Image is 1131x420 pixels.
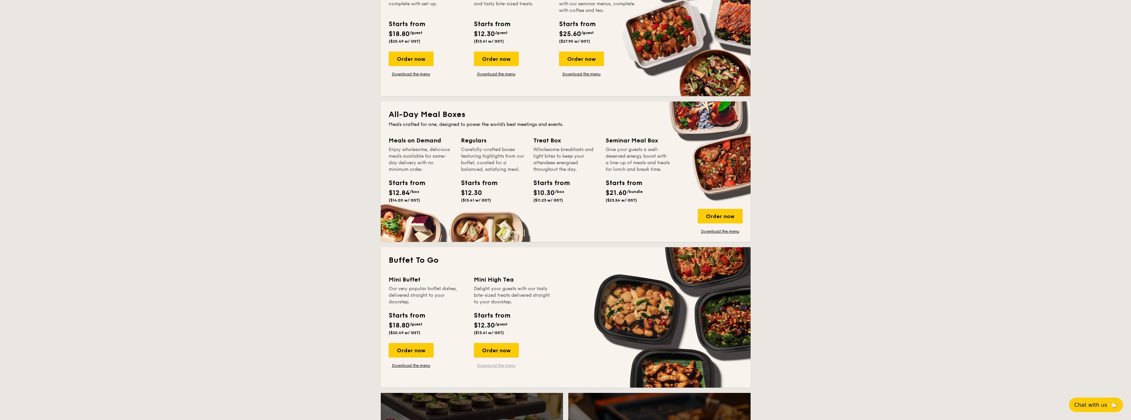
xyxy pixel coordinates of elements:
[698,209,743,223] div: Order now
[581,30,594,35] span: /guest
[559,39,590,44] span: ($27.90 w/ GST)
[533,146,598,173] div: Wholesome breakfasts and light bites to keep your attendees energised throughout the day.
[474,52,519,66] div: Order now
[606,178,635,188] div: Starts from
[559,19,595,29] div: Starts from
[555,189,564,194] span: /box
[410,189,419,194] span: /box
[559,30,581,38] span: $25.60
[606,146,670,173] div: Give your guests a well-deserved energy boost with a line-up of meals and treats for lunch and br...
[389,322,410,329] span: $18.80
[474,330,504,335] span: ($13.41 w/ GST)
[627,189,643,194] span: /bundle
[1110,401,1118,409] span: 🦙
[474,275,551,284] div: Mini High Tea
[533,136,598,145] div: Treat Box
[1074,402,1107,408] span: Chat with us
[474,363,519,368] a: Download the menu
[474,311,510,321] div: Starts from
[389,343,434,358] div: Order now
[474,30,495,38] span: $12.30
[389,146,453,173] div: Enjoy wholesome, delicious meals available for same-day delivery with no minimum order.
[389,30,410,38] span: $18.80
[606,189,627,197] span: $21.60
[461,146,525,173] div: Carefully-crafted boxes featuring highlights from our buffet, curated for a balanced, satisfying ...
[474,286,551,305] div: Delight your guests with our tasty bite-sized treats delivered straight to your doorstep.
[389,71,434,77] a: Download the menu
[389,19,425,29] div: Starts from
[495,30,508,35] span: /guest
[606,198,637,203] span: ($23.54 w/ GST)
[410,322,422,326] span: /guest
[410,30,422,35] span: /guest
[461,136,525,145] div: Regulars
[474,71,519,77] a: Download the menu
[389,286,466,305] div: Our very popular buffet dishes, delivered straight to your doorstep.
[533,178,563,188] div: Starts from
[1069,398,1123,412] button: Chat with us🦙
[389,52,434,66] div: Order now
[389,189,410,197] span: $12.84
[461,189,482,197] span: $12.30
[389,275,466,284] div: Mini Buffet
[389,311,425,321] div: Starts from
[474,39,504,44] span: ($13.41 w/ GST)
[461,178,491,188] div: Starts from
[389,330,420,335] span: ($20.49 w/ GST)
[389,121,743,128] div: Meals crafted for one, designed to power the world's best meetings and events.
[606,136,670,145] div: Seminar Meal Box
[474,343,519,358] div: Order now
[474,19,510,29] div: Starts from
[533,198,563,203] span: ($11.23 w/ GST)
[559,71,604,77] a: Download the menu
[461,198,491,203] span: ($13.41 w/ GST)
[389,198,420,203] span: ($14.00 w/ GST)
[495,322,508,326] span: /guest
[389,109,743,120] h2: All-Day Meal Boxes
[389,136,453,145] div: Meals on Demand
[474,322,495,329] span: $12.30
[389,255,743,266] h2: Buffet To Go
[698,229,743,234] a: Download the menu
[389,363,434,368] a: Download the menu
[559,52,604,66] div: Order now
[389,39,420,44] span: ($20.49 w/ GST)
[533,189,555,197] span: $10.30
[389,178,418,188] div: Starts from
